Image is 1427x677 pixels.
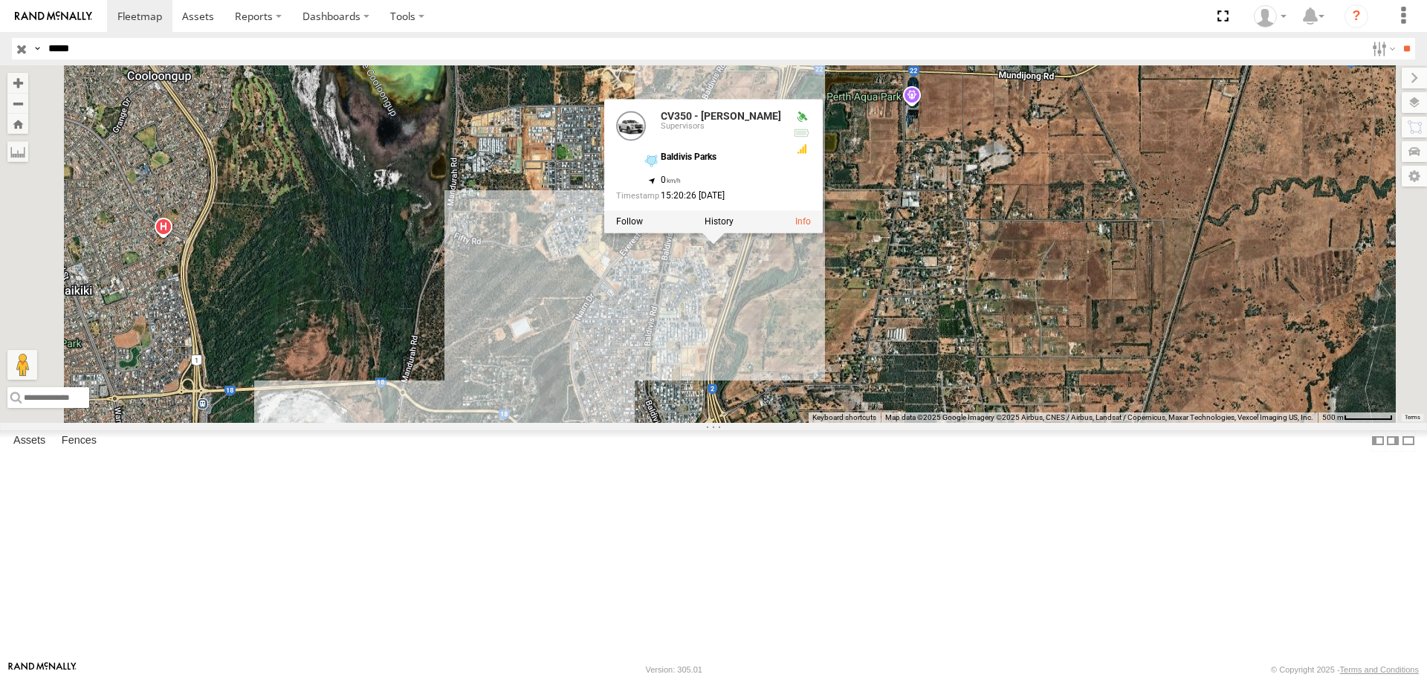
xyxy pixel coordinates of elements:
div: Valid GPS Fix [793,111,811,123]
a: View Asset Details [795,216,811,227]
div: © Copyright 2025 - [1271,665,1419,674]
label: View Asset History [705,216,734,227]
button: Map scale: 500 m per 62 pixels [1318,412,1397,423]
label: Assets [6,431,53,452]
i: ? [1345,4,1368,28]
label: Search Query [31,38,43,59]
button: Keyboard shortcuts [812,412,876,423]
label: Fences [54,431,104,452]
div: Hayley Petersen [1249,5,1292,27]
label: Dock Summary Table to the Right [1385,430,1400,452]
button: Zoom Home [7,114,28,134]
div: Baldivis Parks [661,153,781,163]
img: rand-logo.svg [15,11,92,22]
div: Supervisors [661,123,781,132]
span: Map data ©2025 Google Imagery ©2025 Airbus, CNES / Airbus, Landsat / Copernicus, Maxar Technologi... [885,413,1313,421]
label: Search Filter Options [1366,38,1398,59]
div: No voltage information received from this device. [793,127,811,139]
span: 0 [661,175,681,186]
div: Date/time of location update [616,192,781,201]
button: Zoom in [7,73,28,93]
a: Terms [1405,414,1420,420]
span: 500 m [1322,413,1344,421]
a: View Asset Details [616,111,646,141]
label: Map Settings [1402,166,1427,187]
a: CV350 - [PERSON_NAME] [661,111,781,123]
button: Drag Pegman onto the map to open Street View [7,350,37,380]
label: Dock Summary Table to the Left [1371,430,1385,452]
button: Zoom out [7,93,28,114]
label: Measure [7,141,28,162]
div: Version: 305.01 [646,665,702,674]
a: Visit our Website [8,662,77,677]
label: Realtime tracking of Asset [616,216,643,227]
label: Hide Summary Table [1401,430,1416,452]
div: GSM Signal = 3 [793,143,811,155]
a: Terms and Conditions [1340,665,1419,674]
